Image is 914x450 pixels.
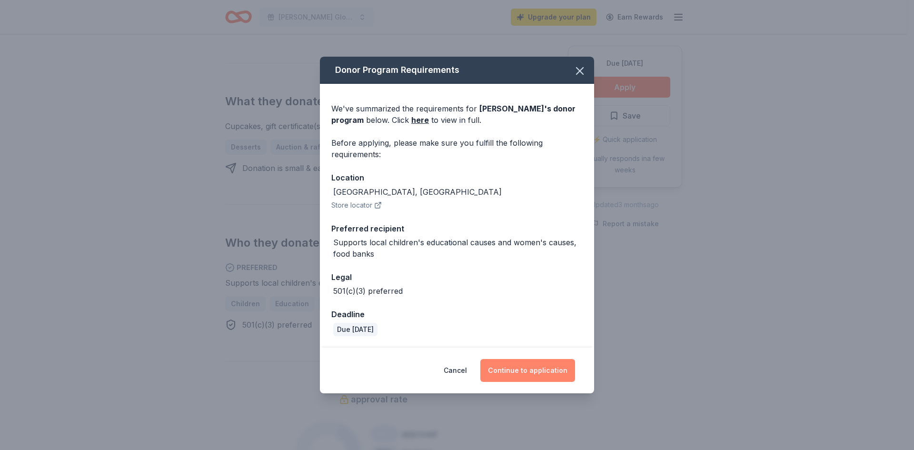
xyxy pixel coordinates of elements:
[331,308,583,320] div: Deadline
[333,323,378,336] div: Due [DATE]
[411,114,429,126] a: here
[331,200,382,211] button: Store locator
[444,359,467,382] button: Cancel
[480,359,575,382] button: Continue to application
[333,285,403,297] div: 501(c)(3) preferred
[331,103,583,126] div: We've summarized the requirements for below. Click to view in full.
[331,137,583,160] div: Before applying, please make sure you fulfill the following requirements:
[331,271,583,283] div: Legal
[331,171,583,184] div: Location
[333,186,502,198] div: [GEOGRAPHIC_DATA], [GEOGRAPHIC_DATA]
[333,237,583,260] div: Supports local children's educational causes and women's causes, food banks
[331,222,583,235] div: Preferred recipient
[320,57,594,84] div: Donor Program Requirements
